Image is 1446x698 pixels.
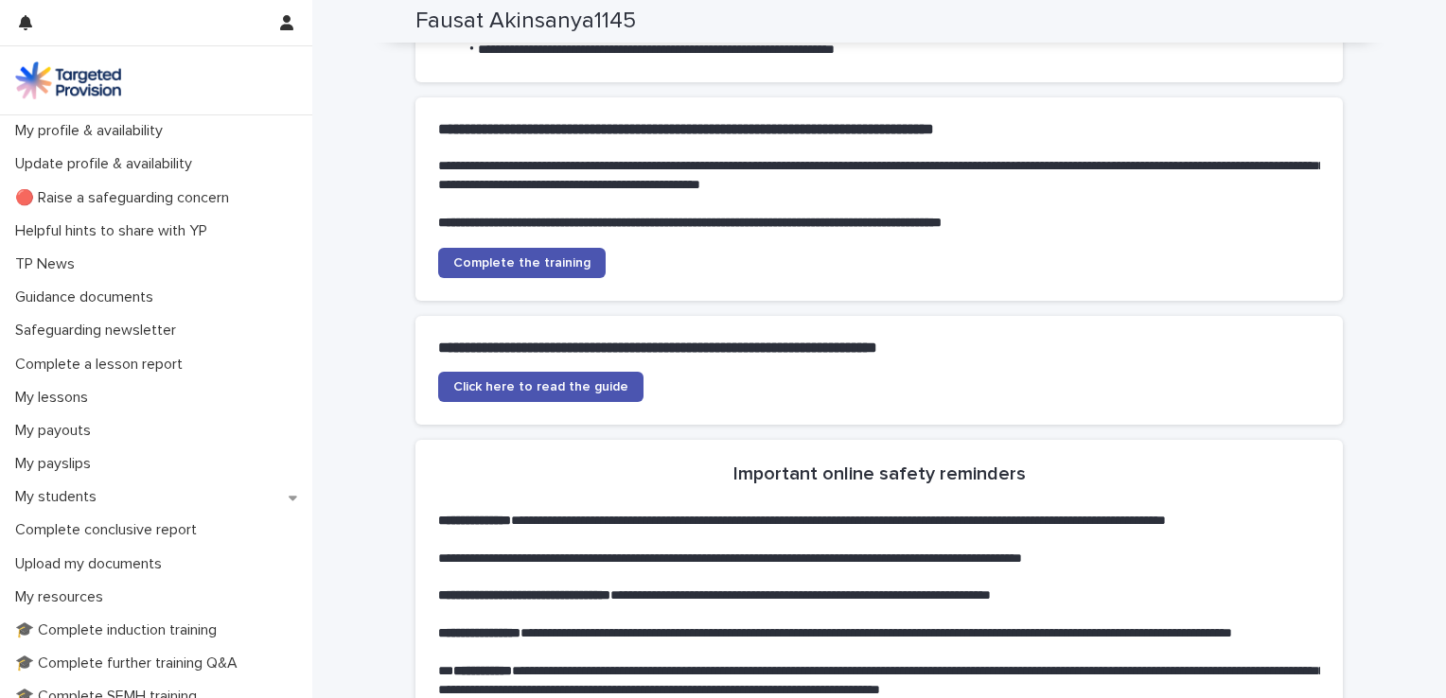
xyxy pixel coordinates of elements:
[8,521,212,539] p: Complete conclusive report
[8,588,118,606] p: My resources
[438,248,606,278] a: Complete the training
[453,256,591,270] span: Complete the training
[8,155,207,173] p: Update profile & availability
[453,380,628,393] span: Click here to read the guide
[8,356,198,374] p: Complete a lesson report
[8,455,106,473] p: My payslips
[733,462,1026,485] h2: Important online safety reminders
[8,288,168,306] p: Guidance documents
[15,61,121,99] img: M5nRWzHhSzIhMunXDL62
[8,389,103,407] p: My lessons
[8,621,232,639] p: 🎓 Complete induction training
[8,322,191,340] p: Safeguarding newsletter
[415,8,636,35] h2: Fausat Akinsanya1145
[438,372,644,402] a: Click here to read the guide
[8,122,178,140] p: My profile & availability
[8,222,222,240] p: Helpful hints to share with YP
[8,422,106,440] p: My payouts
[8,255,90,273] p: TP News
[8,488,112,506] p: My students
[8,555,177,573] p: Upload my documents
[8,189,244,207] p: 🔴 Raise a safeguarding concern
[8,654,253,672] p: 🎓 Complete further training Q&A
